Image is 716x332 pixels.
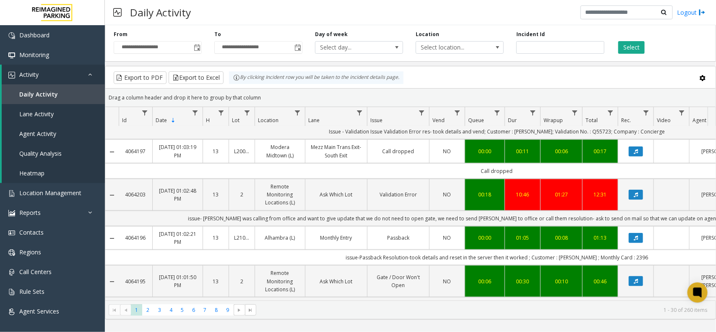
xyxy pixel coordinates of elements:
[588,234,613,242] a: 01:13
[234,234,250,242] a: L21083200
[154,304,165,316] span: Page 3
[293,42,302,53] span: Toggle popup
[677,8,706,17] a: Logout
[247,307,254,314] span: Go to the last page
[19,228,44,236] span: Contacts
[586,117,598,124] span: Total
[443,148,451,155] span: NO
[546,191,577,199] a: 01:27
[19,71,39,78] span: Activity
[432,117,445,124] span: Vend
[261,306,707,314] kendo-pager-info: 1 - 30 of 260 items
[19,110,54,118] span: Lane Activity
[510,147,535,155] a: 00:11
[605,107,616,118] a: Total Filter Menu
[105,107,716,301] div: Data table
[510,234,535,242] a: 01:05
[113,2,122,23] img: pageIcon
[435,234,460,242] a: NO
[208,147,224,155] a: 13
[124,147,147,155] a: 4064197
[435,191,460,199] a: NO
[372,273,424,289] a: Gate / Door Won't Open
[19,189,81,197] span: Location Management
[114,31,128,38] label: From
[470,234,500,242] div: 00:00
[236,307,243,314] span: Go to the next page
[208,191,224,199] a: 13
[165,304,177,316] span: Page 4
[19,307,59,315] span: Agent Services
[2,144,105,163] a: Quality Analysis
[245,304,256,316] span: Go to the last page
[208,277,224,285] a: 13
[2,84,105,104] a: Daily Activity
[177,304,188,316] span: Page 5
[2,104,105,124] a: Lane Activity
[105,90,716,105] div: Drag a column header and drop it here to group by that column
[2,124,105,144] a: Agent Activity
[516,31,545,38] label: Incident Id
[452,107,463,118] a: Vend Filter Menu
[105,192,119,199] a: Collapse Details
[260,183,300,207] a: Remote Monitoring Locations (L)
[315,42,385,53] span: Select day...
[546,147,577,155] div: 00:06
[676,107,687,118] a: Video Filter Menu
[470,191,500,199] a: 00:18
[260,234,300,242] a: Alhambra (L)
[435,147,460,155] a: NO
[310,191,362,199] a: Ask Which Lot
[258,117,279,124] span: Location
[19,248,41,256] span: Regions
[158,230,198,246] a: [DATE] 01:02:21 PM
[8,52,15,59] img: 'icon'
[199,304,211,316] span: Page 7
[232,117,240,124] span: Lot
[234,304,245,316] span: Go to the next page
[124,234,147,242] a: 4064196
[8,210,15,217] img: 'icon'
[416,42,486,53] span: Select location...
[468,117,484,124] span: Queue
[222,304,233,316] span: Page 9
[19,169,44,177] span: Heatmap
[169,71,224,84] button: Export to Excel
[124,191,147,199] a: 4064203
[19,149,62,157] span: Quality Analysis
[510,191,535,199] a: 10:46
[443,278,451,285] span: NO
[354,107,365,118] a: Lane Filter Menu
[588,147,613,155] a: 00:17
[105,235,119,242] a: Collapse Details
[508,117,517,124] span: Dur
[546,277,577,285] a: 00:10
[510,277,535,285] div: 00:30
[699,8,706,17] img: logout
[19,31,49,39] span: Dashboard
[588,191,613,199] a: 12:31
[122,117,127,124] span: Id
[105,278,119,285] a: Collapse Details
[435,277,460,285] a: NO
[546,234,577,242] a: 00:08
[588,277,613,285] div: 00:46
[8,308,15,315] img: 'icon'
[211,304,222,316] span: Page 8
[229,71,404,84] div: By clicking Incident row you will be taken to the incident details page.
[142,304,154,316] span: Page 2
[156,117,167,124] span: Date
[470,277,500,285] a: 00:06
[2,65,105,84] a: Activity
[8,230,15,236] img: 'icon'
[234,191,250,199] a: 2
[621,117,631,124] span: Rec.
[19,268,52,276] span: Call Centers
[105,149,119,155] a: Collapse Details
[640,107,652,118] a: Rec. Filter Menu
